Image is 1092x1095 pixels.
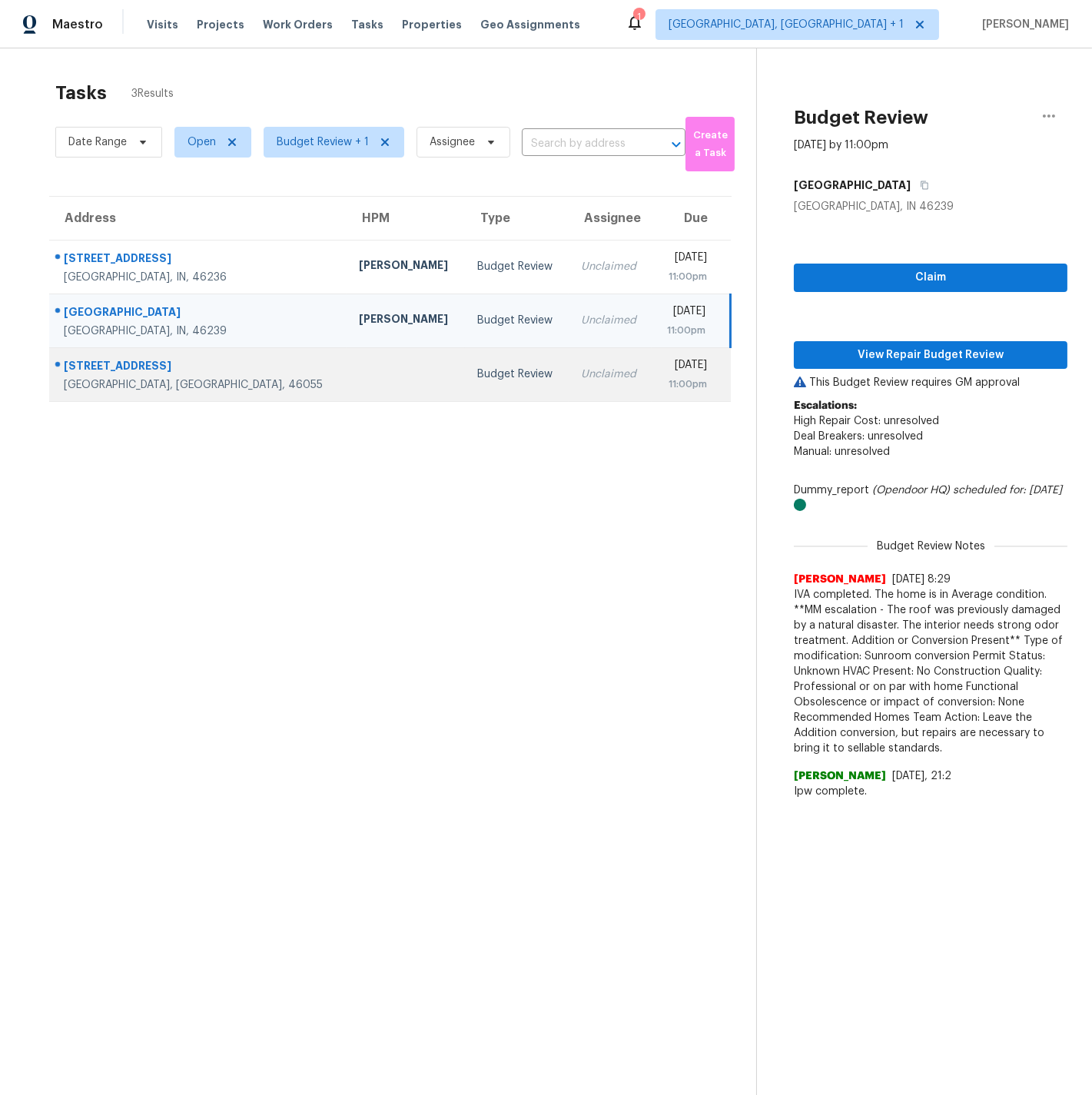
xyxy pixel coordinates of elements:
[794,587,1067,756] span: IVA completed. The home is in Average condition. **MM escalation - The roof was previously damage...
[64,358,334,377] div: [STREET_ADDRESS]
[477,259,556,274] div: Budget Review
[794,341,1067,370] button: View Repair Budget Review
[64,377,334,393] div: [GEOGRAPHIC_DATA], [GEOGRAPHIC_DATA], 46055
[359,257,453,277] div: [PERSON_NAME]
[911,171,931,199] button: Copy Address
[55,85,107,101] h2: Tasks
[465,197,569,240] th: Type
[892,574,951,585] span: [DATE] 8:29
[64,251,334,270] div: [STREET_ADDRESS]
[188,134,216,150] span: Open
[794,416,939,426] span: High Repair Cost: unresolved
[263,17,333,32] span: Work Orders
[351,19,383,30] span: Tasks
[652,197,731,240] th: Due
[347,197,465,240] th: HPM
[892,771,951,781] span: [DATE], 21:2
[633,9,644,25] div: 1
[477,367,556,382] div: Budget Review
[664,323,705,338] div: 11:00pm
[794,400,857,411] b: Escalations:
[868,539,994,554] span: Budget Review Notes
[794,199,1067,214] div: [GEOGRAPHIC_DATA], IN 46239
[64,304,334,324] div: [GEOGRAPHIC_DATA]
[794,483,1067,513] div: Dummy_report
[872,485,950,496] i: (Opendoor HQ)
[197,17,244,32] span: Projects
[664,357,707,377] div: [DATE]
[794,375,1067,390] p: This Budget Review requires GM approval
[581,259,639,274] div: Unclaimed
[794,572,886,587] span: [PERSON_NAME]
[664,250,707,269] div: [DATE]
[664,304,705,323] div: [DATE]
[806,268,1055,287] span: Claim
[522,132,642,156] input: Search by address
[147,17,178,32] span: Visits
[665,134,687,155] button: Open
[581,367,639,382] div: Unclaimed
[794,264,1067,292] button: Claim
[806,346,1055,365] span: View Repair Budget Review
[480,17,580,32] span: Geo Assignments
[430,134,475,150] span: Assignee
[794,446,890,457] span: Manual: unresolved
[794,178,911,193] h5: [GEOGRAPHIC_DATA]
[953,485,1062,496] i: scheduled for: [DATE]
[794,138,888,153] div: [DATE] by 11:00pm
[64,324,334,339] div: [GEOGRAPHIC_DATA], IN, 46239
[664,269,707,284] div: 11:00pm
[685,117,735,171] button: Create a Task
[49,197,347,240] th: Address
[52,17,103,32] span: Maestro
[794,784,1067,799] span: Ipw complete.
[68,134,127,150] span: Date Range
[402,17,462,32] span: Properties
[794,768,886,784] span: [PERSON_NAME]
[794,110,928,125] h2: Budget Review
[581,313,639,328] div: Unclaimed
[664,377,707,392] div: 11:00pm
[976,17,1069,32] span: [PERSON_NAME]
[693,127,727,162] span: Create a Task
[277,134,369,150] span: Budget Review + 1
[794,431,923,442] span: Deal Breakers: unresolved
[477,313,556,328] div: Budget Review
[131,86,174,101] span: 3 Results
[64,270,334,285] div: [GEOGRAPHIC_DATA], IN, 46236
[569,197,652,240] th: Assignee
[669,17,904,32] span: [GEOGRAPHIC_DATA], [GEOGRAPHIC_DATA] + 1
[359,311,453,330] div: [PERSON_NAME]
